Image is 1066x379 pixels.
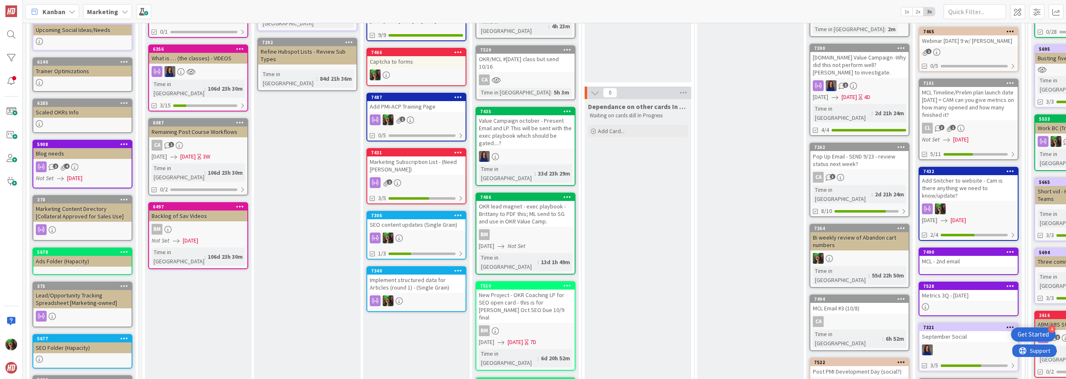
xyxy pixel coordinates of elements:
div: 7292Refine Hubspot Lists - Review Sub Types [258,39,356,64]
div: Open Get Started checklist, remaining modules: 4 [1011,327,1056,342]
div: 7101MCL Timeline/Prelim plan launch date [DATE] = CAM can you give metrics on how many opened and... [919,79,1018,120]
div: CA [810,172,909,183]
div: BM [152,224,162,235]
span: 3/3 [1046,97,1054,106]
div: 7465 [923,29,1018,35]
div: Add Snitcher to website - Cam is there anything we need to know/update? [919,175,1018,201]
span: 1/3 [378,249,386,258]
span: 0/1 [160,27,168,36]
span: 4 [64,163,70,169]
img: SL [164,66,175,77]
div: CA [152,140,162,151]
span: 3x [924,7,935,16]
div: 7432 [923,168,1018,174]
span: : [316,74,318,83]
div: SL [367,233,466,243]
span: 4/4 [821,126,829,134]
span: 0 [603,88,617,98]
div: Upcoming Social Ideas/Needs [33,25,132,35]
i: Not Set [152,237,169,244]
div: 2m [886,25,898,34]
div: 7465Webinar [DATE] 9 w/ [PERSON_NAME] [919,28,1018,46]
span: [DATE] [152,152,167,161]
div: 4 [1048,325,1056,333]
div: 6613Upcoming Social Ideas/Needs [33,17,132,35]
i: Not Set [36,174,54,182]
span: 3 [939,125,944,130]
div: Trainer Optimizations [33,66,132,77]
span: 1 [843,82,848,88]
span: 0/2 [160,185,168,194]
div: Remaining Post Course Workflows [149,126,247,137]
div: 7306SEO content updates (Single Grain) [367,212,466,230]
img: SL [826,80,837,91]
div: 5908 [37,141,132,147]
img: SL [935,203,946,214]
div: CL [919,123,1018,134]
div: [DOMAIN_NAME] Value Campaign -Why did this not perform well? [PERSON_NAME] to investigate. [810,52,909,78]
div: 7529OKR/MCL #[DATE] class but send 10/16 [476,46,575,72]
div: Time in [GEOGRAPHIC_DATA] [479,253,538,271]
div: 7101 [919,79,1018,87]
div: 7435Value Campaign october - Present Email and LP. This will be sent with the exec playbook which... [476,108,575,149]
span: [DATE] [813,93,828,102]
img: SL [383,114,394,125]
div: 6356What is … (the classes) - VIDEOS [149,45,247,64]
div: 2d 21h 24m [873,109,906,118]
div: CA [813,172,824,183]
div: Time in [GEOGRAPHIC_DATA] [813,25,884,34]
div: 375 [33,282,132,290]
div: SL [919,203,1018,214]
div: 7262 [814,144,909,150]
div: Time in [GEOGRAPHIC_DATA] [479,349,538,367]
div: Post PMI Development Day (social?) [810,366,909,377]
div: 5908Blog needs [33,141,132,159]
div: 7487 [367,94,466,101]
span: 0/5 [378,131,386,140]
span: 2 [53,163,58,169]
div: 7529 [480,47,575,53]
div: 7340Implement structured data for Articles (round 1) - (Single Grain) [367,267,466,293]
div: Time in [GEOGRAPHIC_DATA] [813,329,882,348]
div: 6h 52m [884,334,906,343]
div: 7306 [367,212,466,219]
div: 7306 [371,213,466,218]
div: SL [919,344,1018,355]
span: : [869,271,870,280]
div: 7490MCL - 2nd email [919,248,1018,267]
span: 5/11 [930,150,941,159]
div: 6497 [153,204,247,210]
span: 9/9 [378,31,386,40]
div: Time in [GEOGRAPHIC_DATA] [479,88,550,97]
div: 5678Ads Folder (Hapacity) [33,248,132,267]
div: 106d 23h 30m [206,168,245,177]
span: Kanban [42,7,65,17]
div: 7431 [367,149,466,156]
span: 2/4 [930,230,938,239]
div: Time in [GEOGRAPHIC_DATA] [479,17,548,35]
img: SL [370,69,381,80]
span: 2 [1055,334,1060,340]
div: 6497Backlog of Sav Videos [149,203,247,221]
div: 7494 [814,296,909,302]
span: : [204,84,206,93]
div: Time in [GEOGRAPHIC_DATA] [813,185,872,203]
span: : [538,258,539,267]
div: 5h 3m [552,88,571,97]
div: 7431 [371,150,466,156]
div: Implement structured data for Articles (round 1) - (Single Grain) [367,275,466,293]
div: 6285 [37,100,132,106]
div: 2d 21h 24m [873,190,906,199]
span: 3/3 [1046,294,1054,302]
div: 7432 [919,168,1018,175]
div: Time in [GEOGRAPHIC_DATA] [152,248,204,266]
div: 7465 [919,28,1018,35]
div: Lead/Opportunity Tracking Spreadsheet [Marketing-owned] [33,290,132,308]
div: 33d 23h 29m [536,169,572,178]
span: Add Card... [598,127,625,135]
span: : [548,22,550,31]
span: 3/5 [378,194,386,203]
div: 7390 [814,45,909,51]
div: Time in [GEOGRAPHIC_DATA] [152,163,204,182]
div: 7490 [923,249,1018,255]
